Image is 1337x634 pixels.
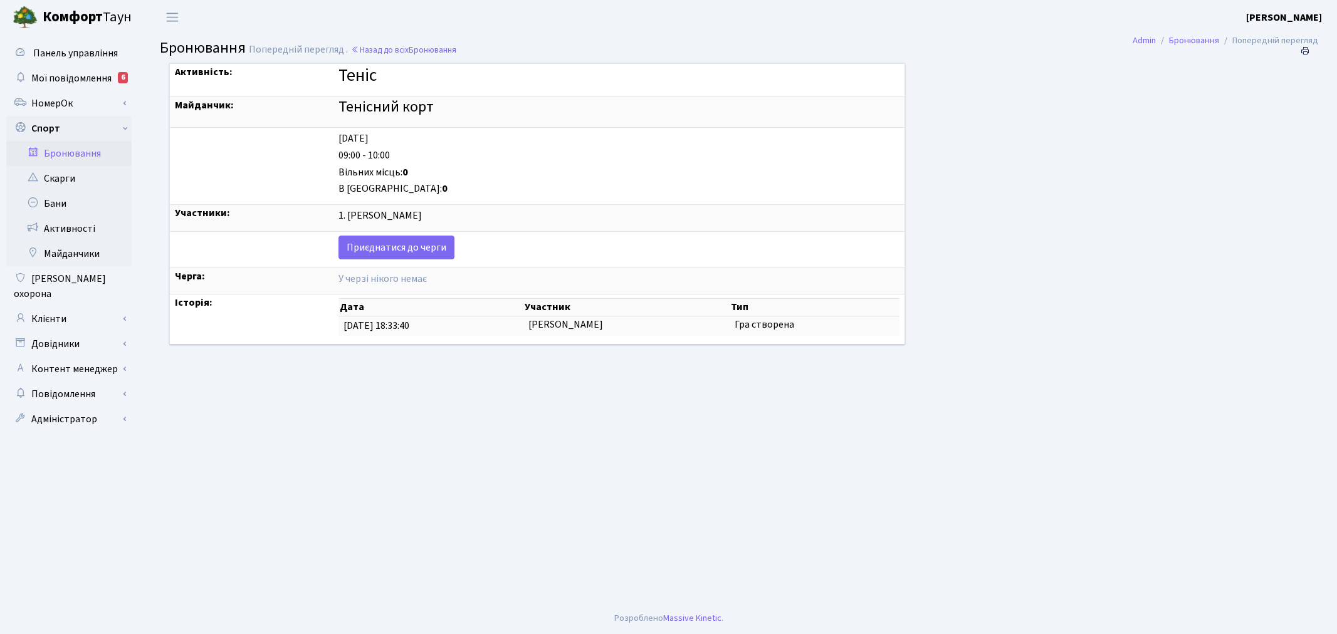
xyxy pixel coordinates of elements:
div: Вільних місць: [338,165,899,180]
span: Бронювання [409,44,456,56]
a: НомерОк [6,91,132,116]
b: [PERSON_NAME] [1246,11,1322,24]
a: Назад до всіхБронювання [351,44,456,56]
span: Таун [43,7,132,28]
a: Контент менеджер [6,356,132,382]
a: Повідомлення [6,382,132,407]
th: Тип [730,299,899,316]
a: Скарги [6,166,132,191]
nav: breadcrumb [1114,28,1337,54]
h4: Тенісний корт [338,98,899,117]
td: [DATE] 18:33:40 [338,316,523,336]
a: Massive Kinetic [663,611,721,625]
a: Спорт [6,116,132,141]
a: Приєднатися до черги [338,236,454,259]
div: 1. [PERSON_NAME] [338,209,899,223]
b: 0 [442,182,448,195]
span: Мої повідомлення [31,71,112,85]
td: [PERSON_NAME] [523,316,730,336]
span: У черзі нікого немає [338,272,427,286]
div: 6 [118,72,128,83]
li: Попередній перегляд [1219,34,1318,48]
a: Бронювання [1169,34,1219,47]
div: В [GEOGRAPHIC_DATA]: [338,182,899,196]
b: 0 [402,165,408,179]
a: [PERSON_NAME] [1246,10,1322,25]
strong: Участники: [175,206,230,220]
th: Дата [338,299,523,316]
a: [PERSON_NAME] охорона [6,266,132,306]
img: logo.png [13,5,38,30]
div: 09:00 - 10:00 [338,148,899,163]
a: Клієнти [6,306,132,331]
strong: Майданчик: [175,98,234,112]
span: Попередній перегляд . [249,43,348,56]
span: Гра створена [735,318,794,331]
a: Бронювання [6,141,132,166]
b: Комфорт [43,7,103,27]
a: Мої повідомлення6 [6,66,132,91]
div: Розроблено . [614,611,723,625]
a: Майданчики [6,241,132,266]
a: Довідники [6,331,132,356]
span: Панель управління [33,46,118,60]
strong: Активність: [175,65,233,79]
span: Бронювання [160,37,246,59]
a: Активності [6,216,132,241]
a: Admin [1133,34,1156,47]
a: Бани [6,191,132,216]
a: Адміністратор [6,407,132,432]
button: Переключити навігацію [157,7,188,28]
a: Панель управління [6,41,132,66]
div: [DATE] [338,132,899,146]
th: Участник [523,299,730,316]
strong: Черга: [175,269,205,283]
strong: Історія: [175,296,212,309]
h3: Теніс [338,65,899,86]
